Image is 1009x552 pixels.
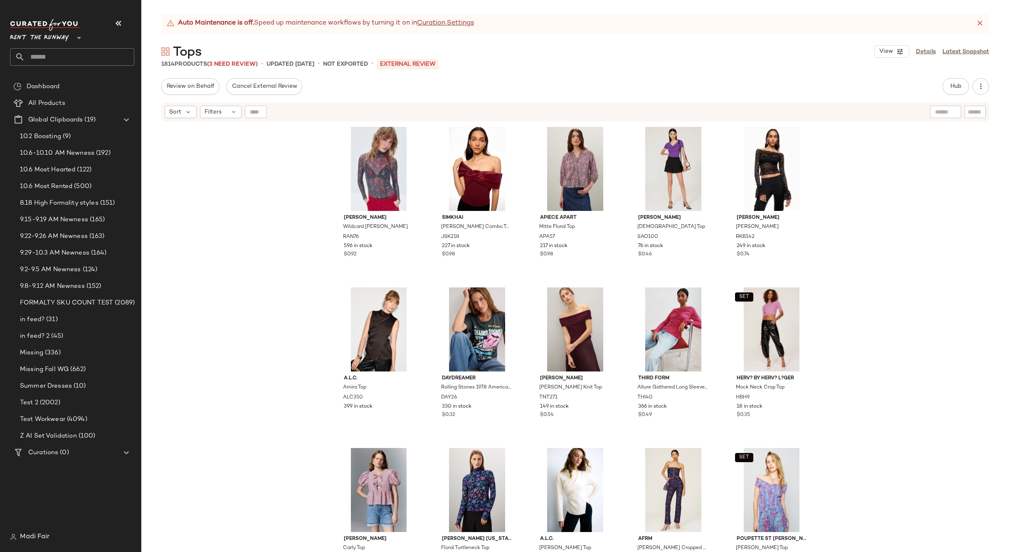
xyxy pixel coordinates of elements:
span: Summer Dresses [20,381,72,391]
img: ALC350.jpg [337,287,421,371]
span: (45) [49,332,63,341]
span: 9.15-9.19 AM Newness [20,215,88,225]
img: HBH9.jpg [730,287,814,371]
span: Floral Turtleneck Top [441,545,489,552]
span: [PERSON_NAME] Top [736,545,788,552]
span: $0.46 [638,251,652,258]
span: (165) [88,215,105,225]
a: Curation Settings [417,18,474,28]
span: FORMALTY SKU COUNT TEST [20,298,113,308]
span: 249 in stock [737,243,765,250]
span: Test 2 [20,398,38,408]
img: SAO100.jpg [632,127,715,211]
span: A.L.C. [344,375,414,382]
span: $0.98 [540,251,553,258]
span: (4094) [65,415,87,424]
span: APA57 [539,233,555,241]
a: Latest Snapshot [942,47,989,56]
span: 9.2-9.5 AM Newness [20,265,81,275]
button: SET [735,292,753,302]
span: (192) [94,149,111,158]
button: Hub [942,78,969,95]
span: • [261,59,263,69]
img: svg%3e [10,534,17,540]
span: 9.29-10.3 AM Newness [20,248,89,258]
span: 217 in stock [540,243,567,250]
span: Dashboard [27,82,59,92]
span: (122) [75,165,91,175]
img: DAY26.jpg [435,287,519,371]
span: $0.32 [442,411,455,419]
span: (3 Need Review) [207,61,258,67]
div: Products [161,60,258,69]
span: [PERSON_NAME] [344,214,414,222]
span: $0.98 [442,251,455,258]
span: [PERSON_NAME] [737,214,807,222]
span: [PERSON_NAME] [US_STATE] [442,535,512,543]
button: Review on Behalf [161,78,220,95]
span: RAN76 [343,233,359,241]
span: (336) [43,348,61,358]
span: [PERSON_NAME] Combo Top [441,223,511,231]
span: 149 in stock [540,403,569,411]
span: $0.49 [638,411,652,419]
span: 399 in stock [344,403,373,411]
span: [PERSON_NAME] [638,214,708,222]
span: 366 in stock [638,403,667,411]
span: ALC350 [343,394,363,401]
span: A.L.C. [540,535,610,543]
span: THIRD FORM [638,375,708,382]
img: JSK218.jpg [435,127,519,211]
span: in feed? 2 [20,332,49,341]
img: cfy_white_logo.C9jOOHJF.svg [10,19,81,31]
span: Curations [28,448,58,458]
span: [PERSON_NAME] [540,375,610,382]
img: TNT271.jpg [533,287,617,371]
span: Allure Gathered Long Sleeve Blouse [637,384,708,391]
button: View [874,45,909,58]
span: Missing [20,348,43,358]
a: Details [916,47,936,56]
span: $0.54 [540,411,554,419]
span: in feed? [20,315,44,324]
span: (152) [85,282,101,291]
span: • [318,59,320,69]
span: 18 in stock [737,403,762,411]
span: (124) [81,265,98,275]
span: Mitte Floral Top [539,223,575,231]
span: $0.35 [737,411,750,419]
span: (2089) [113,298,135,308]
span: TNT271 [539,394,558,401]
span: Madi Fair [20,532,49,542]
p: updated [DATE] [266,60,314,69]
span: Rolling Stones 1978 American Tour Merch T-Shirt [441,384,511,391]
span: [PERSON_NAME] [736,223,779,231]
span: (500) [72,182,91,191]
span: DAYDREAMER [442,375,512,382]
img: AFRM81.jpg [632,448,715,532]
span: [PERSON_NAME] Top [539,545,591,552]
span: (9) [61,132,71,141]
span: 9.8-9.12 AM Newness [20,282,85,291]
span: SIMKHAI [442,214,512,222]
span: Filters [205,108,222,116]
span: All Products [28,99,65,108]
strong: Auto Maintenance is off. [178,18,254,28]
span: 8.18 High Formality styles [20,198,99,208]
span: (10) [72,381,86,391]
span: (164) [89,248,107,258]
span: [PERSON_NAME] Knit Top [539,384,602,391]
span: Carly Top [343,545,365,552]
span: AFRM [638,535,708,543]
span: (163) [88,232,105,241]
span: (0) [58,448,69,458]
img: THI40.jpg [632,287,715,371]
span: View [879,48,893,55]
span: Apiece Apart [540,214,610,222]
img: ARI7.jpg [435,448,519,532]
span: RKB142 [736,233,755,241]
span: Missing Fall WG [20,365,69,374]
span: THI40 [637,394,653,401]
span: Global Clipboards [28,115,83,125]
span: Z AI Set Validation [20,431,77,441]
